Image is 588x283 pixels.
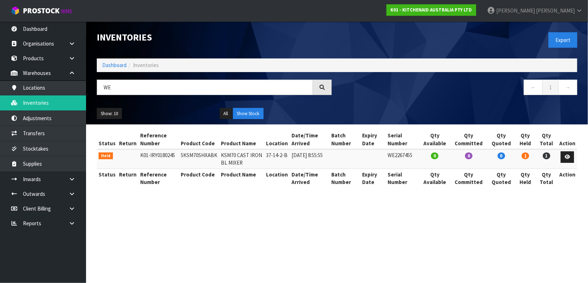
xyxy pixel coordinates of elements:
th: Qty Total [536,130,558,149]
span: [PERSON_NAME] [496,7,535,14]
th: Qty Held [515,130,535,149]
th: Batch Number [329,169,360,188]
th: Reference Number [138,130,179,149]
th: Product Code [179,169,219,188]
button: Export [549,32,577,48]
th: Action [558,169,577,188]
h1: Inventories [97,32,332,43]
th: Product Code [179,130,219,149]
a: 1 [542,80,559,95]
th: Location [265,169,290,188]
span: 1 [543,152,550,159]
th: Expiry Date [361,130,386,149]
th: Serial Number [386,169,419,188]
th: Qty Committed [451,130,487,149]
a: K01 - KITCHENAID AUSTRALIA PTY LTD [387,4,476,16]
span: 0 [498,152,505,159]
th: Qty Quoted [487,130,515,149]
button: Show: 10 [97,108,122,119]
th: Qty Available [419,130,450,149]
td: KSM70 CAST IRON BL MIXER [219,149,265,169]
th: Reference Number [138,169,179,188]
th: Date/Time Arrived [290,130,330,149]
span: 0 [431,152,438,159]
button: All [220,108,232,119]
th: Product Name [219,130,265,149]
td: [DATE] 8:55:55 [290,149,330,169]
td: K01-IRY0180245 [138,149,179,169]
td: 5KSM70SHXABK [179,149,219,169]
a: ← [524,80,543,95]
span: 1 [522,152,529,159]
a: Dashboard [102,62,127,69]
th: Batch Number [329,130,360,149]
th: Status [97,169,117,188]
span: Held [99,152,113,160]
td: WE2267455 [386,149,419,169]
th: Status [97,130,117,149]
th: Serial Number [386,130,419,149]
th: Return [117,130,138,149]
th: Qty Available [419,169,450,188]
strong: K01 - KITCHENAID AUSTRALIA PTY LTD [390,7,472,13]
span: [PERSON_NAME] [536,7,575,14]
td: 37-14-2-B [265,149,290,169]
span: ProStock [23,6,60,15]
th: Qty Quoted [487,169,515,188]
th: Return [117,169,138,188]
th: Date/Time Arrived [290,169,330,188]
a: → [558,80,577,95]
th: Qty Total [536,169,558,188]
nav: Page navigation [342,80,577,97]
th: Action [558,130,577,149]
th: Product Name [219,169,265,188]
img: cube-alt.png [11,6,20,15]
span: 0 [465,152,473,159]
th: Qty Held [515,169,535,188]
button: Show Stock [233,108,264,119]
small: WMS [61,8,72,15]
th: Qty Committed [451,169,487,188]
th: Expiry Date [361,169,386,188]
span: Inventories [133,62,159,69]
th: Location [265,130,290,149]
input: Search inventories [97,80,313,95]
